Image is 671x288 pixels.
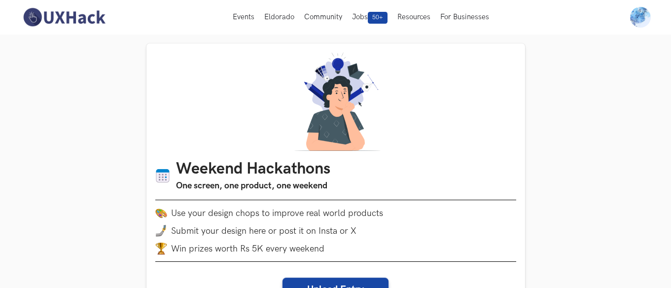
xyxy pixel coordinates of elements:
[155,207,167,219] img: palette.png
[368,12,388,24] span: 50+
[155,243,167,254] img: trophy.png
[20,7,108,28] img: UXHack-logo.png
[176,160,330,179] h1: Weekend Hackathons
[155,168,170,183] img: Calendar icon
[155,207,516,219] li: Use your design chops to improve real world products
[155,225,167,237] img: mobile-in-hand.png
[155,243,516,254] li: Win prizes worth Rs 5K every weekend
[630,7,651,28] img: Your profile pic
[288,52,383,151] img: A designer thinking
[171,226,356,236] span: Submit your design here or post it on Insta or X
[176,179,330,193] h3: One screen, one product, one weekend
